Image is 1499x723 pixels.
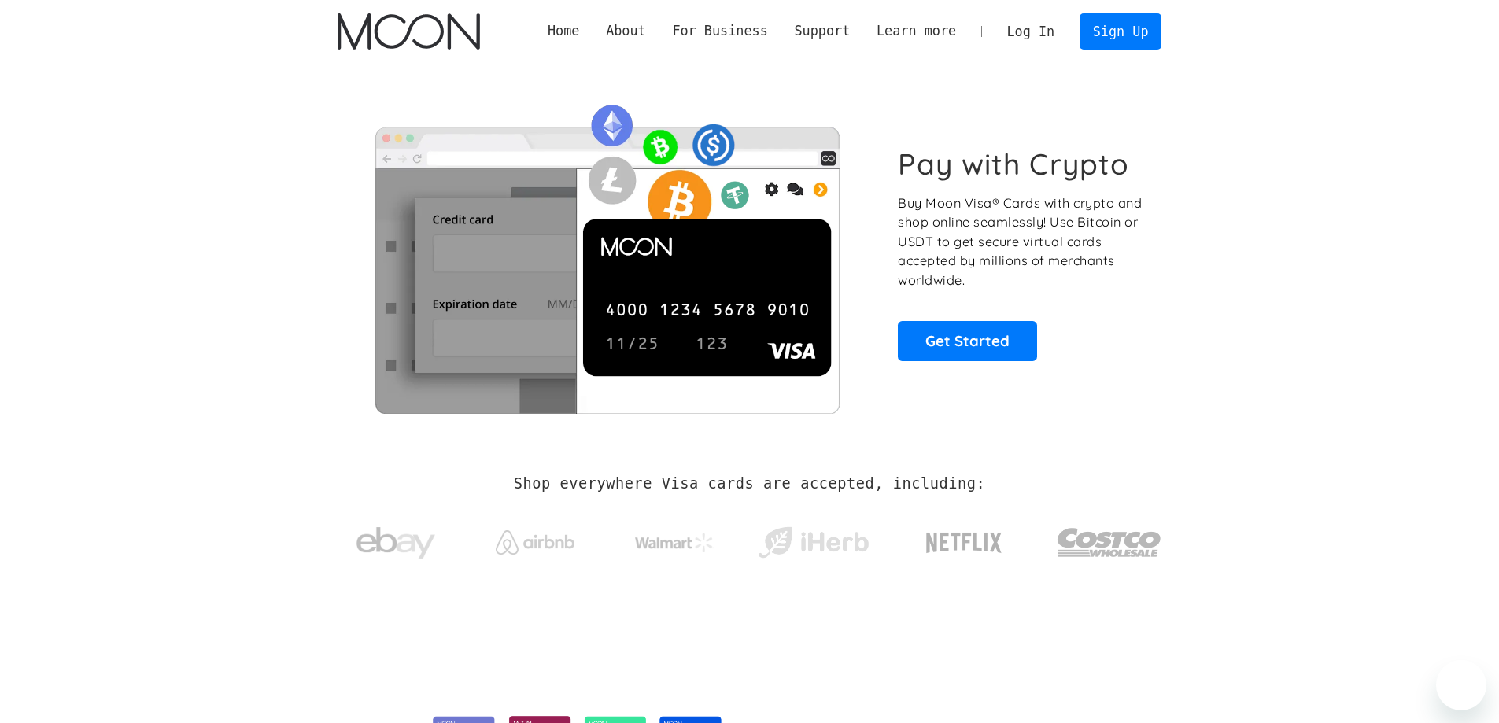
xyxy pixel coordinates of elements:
[606,21,646,41] div: About
[672,21,767,41] div: For Business
[338,94,877,413] img: Moon Cards let you spend your crypto anywhere Visa is accepted.
[994,14,1068,49] a: Log In
[476,515,593,563] a: Airbnb
[794,21,850,41] div: Support
[755,522,872,563] img: iHerb
[659,21,781,41] div: For Business
[1080,13,1161,49] a: Sign Up
[755,507,872,571] a: iHerb
[338,13,480,50] img: Moon Logo
[635,533,714,552] img: Walmart
[593,21,659,41] div: About
[898,321,1037,360] a: Get Started
[534,21,593,41] a: Home
[1057,513,1162,572] img: Costco
[338,13,480,50] a: home
[863,21,969,41] div: Learn more
[877,21,956,41] div: Learn more
[496,530,574,555] img: Airbnb
[356,518,435,568] img: ebay
[781,21,863,41] div: Support
[898,146,1129,182] h1: Pay with Crypto
[1057,497,1162,580] a: Costco
[514,475,985,492] h2: Shop everywhere Visa cards are accepted, including:
[925,523,1003,563] img: Netflix
[615,518,733,560] a: Walmart
[894,507,1035,570] a: Netflix
[898,194,1144,290] p: Buy Moon Visa® Cards with crypto and shop online seamlessly! Use Bitcoin or USDT to get secure vi...
[338,503,455,576] a: ebay
[1436,660,1486,710] iframe: Button to launch messaging window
